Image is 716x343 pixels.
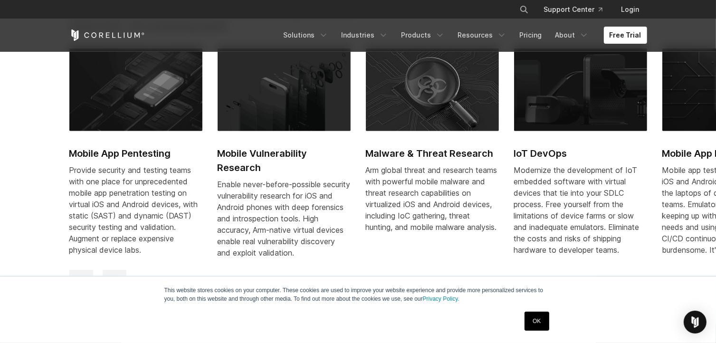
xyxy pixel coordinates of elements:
[684,311,706,333] div: Open Intercom Messenger
[514,27,548,44] a: Pricing
[69,48,202,131] img: Mobile App Pentesting
[366,48,499,131] img: Malware & Threat Research
[218,146,351,175] h2: Mobile Vulnerability Research
[218,48,351,131] img: Mobile Vulnerability Research
[514,48,647,267] a: IoT DevOps IoT DevOps Modernize the development of IoT embedded software with virtual devices tha...
[514,146,647,161] h2: IoT DevOps
[366,146,499,161] h2: Malware & Threat Research
[423,295,459,302] a: Privacy Policy.
[396,27,450,44] a: Products
[69,48,202,267] a: Mobile App Pentesting Mobile App Pentesting Provide security and testing teams with one place for...
[525,312,549,331] a: OK
[218,48,351,270] a: Mobile Vulnerability Research Mobile Vulnerability Research Enable never-before-possible security...
[218,179,351,258] div: Enable never-before-possible security vulnerability research for iOS and Android phones with deep...
[514,48,647,131] img: IoT DevOps
[278,27,647,44] div: Navigation Menu
[366,164,499,233] div: Arm global threat and research teams with powerful mobile malware and threat research capabilitie...
[69,146,202,161] h2: Mobile App Pentesting
[536,1,610,18] a: Support Center
[164,286,552,303] p: This website stores cookies on your computer. These cookies are used to improve your website expe...
[508,1,647,18] div: Navigation Menu
[103,270,126,294] button: next
[452,27,512,44] a: Resources
[516,1,533,18] button: Search
[366,48,499,244] a: Malware & Threat Research Malware & Threat Research Arm global threat and research teams with pow...
[278,27,334,44] a: Solutions
[69,270,93,294] button: previous
[604,27,647,44] a: Free Trial
[614,1,647,18] a: Login
[69,29,145,41] a: Corellium Home
[514,164,647,256] div: Modernize the development of IoT embedded software with virtual devices that tie into your SDLC p...
[69,164,202,256] div: Provide security and testing teams with one place for unprecedented mobile app penetration testin...
[550,27,594,44] a: About
[336,27,394,44] a: Industries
